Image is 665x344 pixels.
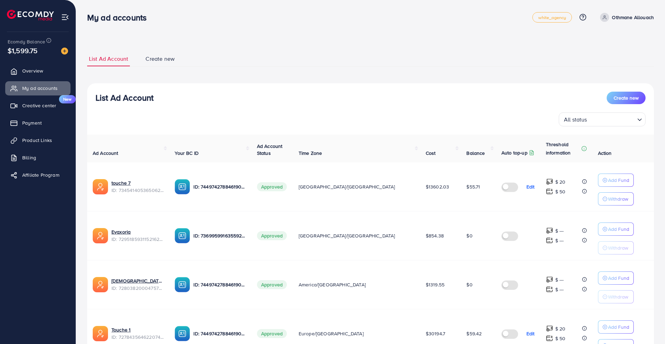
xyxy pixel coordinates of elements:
span: white_agency [538,15,566,20]
span: My ad accounts [22,85,58,92]
button: Add Fund [598,174,634,187]
span: Create new [146,55,175,63]
button: Add Fund [598,271,634,285]
span: Payment [22,119,42,126]
span: ID: 7280382000475799554 [111,285,164,292]
span: Affiliate Program [22,171,59,178]
a: [DEMOGRAPHIC_DATA] 1 [111,277,164,284]
span: $13602.03 [426,183,449,190]
img: ic-ba-acc.ded83a64.svg [175,228,190,243]
p: Edit [526,183,535,191]
span: All status [563,115,589,125]
span: New [59,95,76,103]
img: ic-ba-acc.ded83a64.svg [175,326,190,341]
span: Approved [257,329,287,338]
a: Payment [5,116,70,130]
img: ic-ads-acc.e4c84228.svg [93,277,108,292]
p: ID: 7369959916355928081 [193,232,246,240]
button: Add Fund [598,320,634,334]
img: top-up amount [546,188,553,195]
button: Add Fund [598,223,634,236]
a: Affiliate Program [5,168,70,182]
span: Approved [257,280,287,289]
a: My ad accounts [5,81,70,95]
span: Balance [466,150,485,157]
span: $0 [466,232,472,239]
a: white_agency [532,12,572,23]
span: $1,599.75 [8,45,38,56]
span: Your BC ID [175,150,199,157]
img: top-up amount [546,276,553,283]
span: $30194.7 [426,330,445,337]
p: Withdraw [608,244,628,252]
img: logo [7,10,54,20]
div: <span class='underline'>touche 7</span></br>7345414053650628609 [111,179,164,194]
button: Create new [607,92,646,104]
span: ID: 7345414053650628609 [111,187,164,194]
p: $ 20 [555,178,566,186]
a: Othmane Allouach [597,13,654,22]
img: top-up amount [546,227,553,234]
span: Action [598,150,612,157]
span: $1319.55 [426,281,444,288]
span: ID: 7295185931152162818 [111,236,164,243]
img: image [61,48,68,54]
button: Withdraw [598,290,634,303]
span: $55.71 [466,183,480,190]
p: Add Fund [608,176,629,184]
p: Add Fund [608,225,629,233]
a: Billing [5,151,70,165]
p: $ --- [555,285,564,294]
img: ic-ads-acc.e4c84228.svg [93,326,108,341]
p: Withdraw [608,195,628,203]
span: Cost [426,150,436,157]
span: Product Links [22,137,52,144]
span: [GEOGRAPHIC_DATA]/[GEOGRAPHIC_DATA] [299,232,395,239]
img: ic-ads-acc.e4c84228.svg [93,179,108,194]
span: Time Zone [299,150,322,157]
p: Add Fund [608,323,629,331]
a: Evaxoria [111,228,164,235]
input: Search for option [589,113,634,125]
span: Approved [257,182,287,191]
p: Othmane Allouach [612,13,654,22]
img: top-up amount [546,178,553,185]
span: $854.38 [426,232,444,239]
button: Withdraw [598,241,634,254]
p: $ 20 [555,325,566,333]
p: ID: 7449742788461903889 [193,183,246,191]
p: $ 50 [555,187,566,196]
span: Overview [22,67,43,74]
p: $ --- [555,236,564,245]
span: Ecomdy Balance [8,38,45,45]
a: touche 7 [111,179,164,186]
a: Product Links [5,133,70,147]
p: Add Fund [608,274,629,282]
div: <span class='underline'>Evaxoria</span></br>7295185931152162818 [111,228,164,243]
img: ic-ads-acc.e4c84228.svg [93,228,108,243]
span: List Ad Account [89,55,128,63]
span: [GEOGRAPHIC_DATA]/[GEOGRAPHIC_DATA] [299,183,395,190]
span: Ad Account Status [257,143,283,157]
p: $ --- [555,276,564,284]
a: Touche 1 [111,326,164,333]
button: Withdraw [598,192,634,205]
span: America/[GEOGRAPHIC_DATA] [299,281,366,288]
img: ic-ba-acc.ded83a64.svg [175,179,190,194]
span: Europe/[GEOGRAPHIC_DATA] [299,330,364,337]
span: Billing [22,154,36,161]
h3: List Ad Account [95,93,153,103]
img: menu [61,13,69,21]
p: $ --- [555,227,564,235]
h3: My ad accounts [87,12,152,23]
p: ID: 7449742788461903889 [193,329,246,338]
img: top-up amount [546,335,553,342]
div: Search for option [559,112,646,126]
span: $59.42 [466,330,482,337]
div: <span class='underline'>Touche 1</span></br>7278435646220746754 [111,326,164,341]
div: <span class='underline'>Shaitea 1</span></br>7280382000475799554 [111,277,164,292]
p: Threshold information [546,140,580,157]
a: Overview [5,64,70,78]
span: Ad Account [93,150,118,157]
